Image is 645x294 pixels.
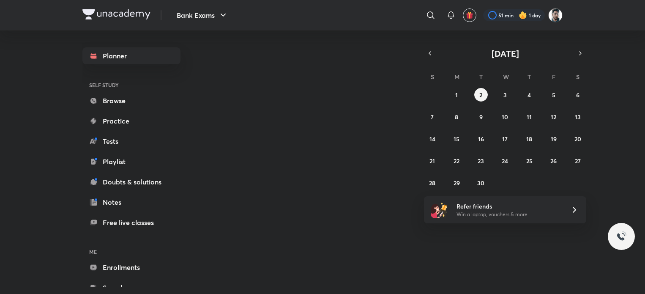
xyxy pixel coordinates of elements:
button: September 30, 2025 [474,176,488,190]
img: ttu [616,231,626,242]
button: September 25, 2025 [522,154,536,168]
button: September 1, 2025 [450,88,463,102]
abbr: September 23, 2025 [478,157,484,165]
button: September 10, 2025 [498,110,512,124]
button: September 26, 2025 [547,154,560,168]
button: September 2, 2025 [474,88,488,102]
button: September 13, 2025 [571,110,585,124]
span: [DATE] [492,48,519,59]
button: September 11, 2025 [522,110,536,124]
abbr: September 7, 2025 [431,113,434,121]
abbr: September 11, 2025 [527,113,532,121]
button: September 5, 2025 [547,88,560,102]
a: Tests [82,133,180,150]
abbr: September 6, 2025 [576,91,579,99]
button: September 6, 2025 [571,88,585,102]
abbr: September 22, 2025 [454,157,459,165]
abbr: Saturday [576,73,579,81]
h6: ME [82,245,180,259]
button: [DATE] [436,47,574,59]
abbr: September 30, 2025 [477,179,484,187]
button: September 18, 2025 [522,132,536,146]
a: Free live classes [82,214,180,231]
abbr: September 4, 2025 [527,91,531,99]
abbr: September 20, 2025 [574,135,581,143]
button: September 8, 2025 [450,110,463,124]
button: September 14, 2025 [426,132,439,146]
a: Browse [82,92,180,109]
abbr: September 5, 2025 [552,91,555,99]
abbr: September 10, 2025 [502,113,508,121]
a: Planner [82,47,180,64]
a: Notes [82,194,180,211]
button: September 21, 2025 [426,154,439,168]
a: Enrollments [82,259,180,276]
abbr: September 27, 2025 [575,157,581,165]
abbr: Monday [454,73,459,81]
abbr: September 13, 2025 [575,113,581,121]
button: September 17, 2025 [498,132,512,146]
abbr: Wednesday [503,73,509,81]
button: September 15, 2025 [450,132,463,146]
button: September 12, 2025 [547,110,560,124]
abbr: September 29, 2025 [454,179,460,187]
abbr: September 17, 2025 [502,135,508,143]
abbr: September 15, 2025 [454,135,459,143]
button: September 7, 2025 [426,110,439,124]
button: September 3, 2025 [498,88,512,102]
abbr: September 12, 2025 [551,113,556,121]
button: September 9, 2025 [474,110,488,124]
abbr: September 3, 2025 [503,91,507,99]
abbr: September 16, 2025 [478,135,484,143]
button: September 19, 2025 [547,132,560,146]
abbr: Friday [552,73,555,81]
abbr: September 28, 2025 [429,179,435,187]
a: Practice [82,113,180,129]
abbr: September 14, 2025 [429,135,435,143]
abbr: September 26, 2025 [550,157,557,165]
h6: SELF STUDY [82,78,180,92]
h6: Refer friends [456,202,560,211]
abbr: September 1, 2025 [455,91,458,99]
button: Bank Exams [172,7,233,24]
img: Company Logo [82,9,150,19]
img: Snehasish Das [548,8,563,22]
abbr: September 24, 2025 [502,157,508,165]
img: avatar [466,11,473,19]
abbr: September 21, 2025 [429,157,435,165]
abbr: Sunday [431,73,434,81]
button: September 22, 2025 [450,154,463,168]
button: September 23, 2025 [474,154,488,168]
button: September 28, 2025 [426,176,439,190]
button: September 20, 2025 [571,132,585,146]
p: Win a laptop, vouchers & more [456,211,560,218]
img: streak [519,11,527,19]
button: September 24, 2025 [498,154,512,168]
abbr: September 18, 2025 [526,135,532,143]
abbr: Thursday [527,73,531,81]
a: Doubts & solutions [82,173,180,190]
abbr: September 25, 2025 [526,157,533,165]
button: September 29, 2025 [450,176,463,190]
button: September 4, 2025 [522,88,536,102]
abbr: September 19, 2025 [551,135,557,143]
abbr: Tuesday [479,73,483,81]
abbr: September 2, 2025 [479,91,482,99]
abbr: September 9, 2025 [479,113,483,121]
a: Playlist [82,153,180,170]
button: avatar [463,8,476,22]
abbr: September 8, 2025 [455,113,458,121]
a: Company Logo [82,9,150,22]
button: September 27, 2025 [571,154,585,168]
button: September 16, 2025 [474,132,488,146]
img: referral [431,201,448,218]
